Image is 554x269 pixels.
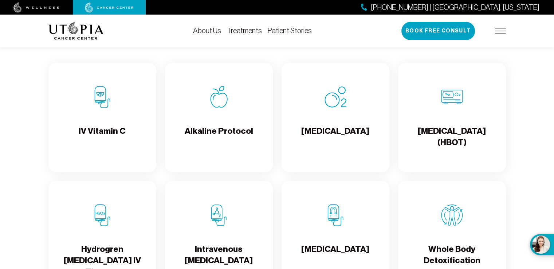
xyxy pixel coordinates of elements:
[404,243,500,267] h4: Whole Body Detoxification
[398,63,506,172] a: Hyperbaric Oxygen Therapy (HBOT)[MEDICAL_DATA] (HBOT)
[495,28,506,34] img: icon-hamburger
[208,204,230,226] img: Intravenous Ozone Therapy
[282,63,389,172] a: Oxygen Therapy[MEDICAL_DATA]
[91,86,113,108] img: IV Vitamin C
[165,63,273,172] a: Alkaline ProtocolAlkaline Protocol
[404,125,500,149] h4: [MEDICAL_DATA] (HBOT)
[325,86,346,108] img: Oxygen Therapy
[85,3,134,13] img: cancer center
[371,2,539,13] span: [PHONE_NUMBER] | [GEOGRAPHIC_DATA], [US_STATE]
[91,204,113,226] img: Hydrogren Peroxide IV Therapy
[301,243,369,267] h4: [MEDICAL_DATA]
[193,27,221,35] a: About Us
[268,27,312,35] a: Patient Stories
[301,125,369,149] h4: [MEDICAL_DATA]
[79,125,126,149] h4: IV Vitamin C
[171,243,267,267] h4: Intravenous [MEDICAL_DATA]
[48,63,156,172] a: IV Vitamin CIV Vitamin C
[441,204,463,226] img: Whole Body Detoxification
[227,27,262,35] a: Treatments
[13,3,59,13] img: wellness
[208,86,230,108] img: Alkaline Protocol
[48,22,103,40] img: logo
[325,204,346,226] img: Chelation Therapy
[185,125,253,149] h4: Alkaline Protocol
[361,2,539,13] a: [PHONE_NUMBER] | [GEOGRAPHIC_DATA], [US_STATE]
[441,86,463,108] img: Hyperbaric Oxygen Therapy (HBOT)
[401,22,475,40] button: Book Free Consult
